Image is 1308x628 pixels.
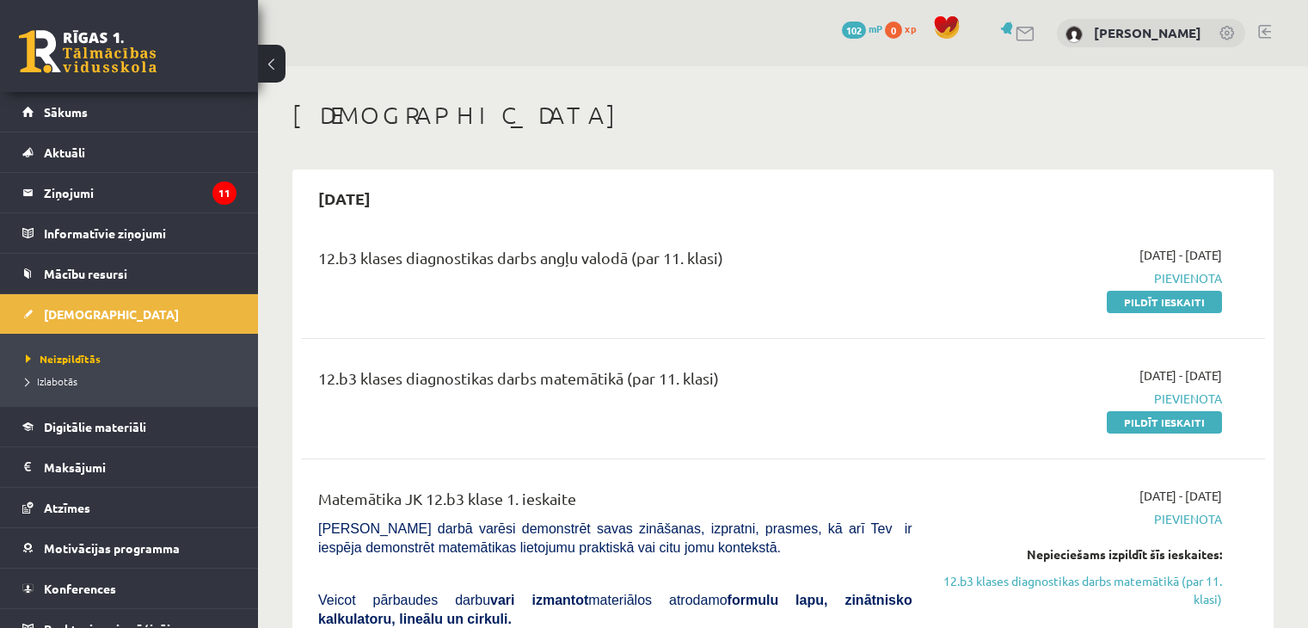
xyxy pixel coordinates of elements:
[44,306,179,322] span: [DEMOGRAPHIC_DATA]
[905,22,916,35] span: xp
[22,213,236,253] a: Informatīvie ziņojumi
[26,374,77,388] span: Izlabotās
[26,373,241,389] a: Izlabotās
[938,510,1222,528] span: Pievienota
[22,92,236,132] a: Sākums
[938,572,1222,608] a: 12.b3 klases diagnostikas darbs matemātikā (par 11. klasi)
[318,246,912,278] div: 12.b3 klases diagnostikas darbs angļu valodā (par 11. klasi)
[212,182,236,205] i: 11
[885,22,902,39] span: 0
[22,173,236,212] a: Ziņojumi11
[44,104,88,120] span: Sākums
[938,390,1222,408] span: Pievienota
[22,407,236,446] a: Digitālie materiāli
[1139,487,1222,505] span: [DATE] - [DATE]
[44,419,146,434] span: Digitālie materiāli
[1139,366,1222,385] span: [DATE] - [DATE]
[22,294,236,334] a: [DEMOGRAPHIC_DATA]
[318,593,912,626] b: formulu lapu, zinātnisko kalkulatoru, lineālu un cirkuli.
[44,145,85,160] span: Aktuāli
[938,269,1222,287] span: Pievienota
[44,581,116,596] span: Konferences
[22,132,236,172] a: Aktuāli
[22,447,236,487] a: Maksājumi
[22,254,236,293] a: Mācību resursi
[44,540,180,556] span: Motivācijas programma
[22,528,236,568] a: Motivācijas programma
[318,366,912,398] div: 12.b3 klases diagnostikas darbs matemātikā (par 11. klasi)
[292,101,1274,130] h1: [DEMOGRAPHIC_DATA]
[22,569,236,608] a: Konferences
[1107,291,1222,313] a: Pildīt ieskaiti
[842,22,882,35] a: 102 mP
[1065,26,1083,43] img: Nikolass Senitagoja
[842,22,866,39] span: 102
[1139,246,1222,264] span: [DATE] - [DATE]
[26,351,241,366] a: Neizpildītās
[1094,24,1201,41] a: [PERSON_NAME]
[1107,411,1222,434] a: Pildīt ieskaiti
[490,593,588,607] b: vari izmantot
[44,500,90,515] span: Atzīmes
[22,488,236,527] a: Atzīmes
[885,22,924,35] a: 0 xp
[318,487,912,519] div: Matemātika JK 12.b3 klase 1. ieskaite
[26,352,101,366] span: Neizpildītās
[318,593,912,626] span: Veicot pārbaudes darbu materiālos atrodamo
[318,521,912,555] span: [PERSON_NAME] darbā varēsi demonstrēt savas zināšanas, izpratni, prasmes, kā arī Tev ir iespēja d...
[44,447,236,487] legend: Maksājumi
[44,173,236,212] legend: Ziņojumi
[44,266,127,281] span: Mācību resursi
[44,213,236,253] legend: Informatīvie ziņojumi
[301,178,388,219] h2: [DATE]
[869,22,882,35] span: mP
[19,30,157,73] a: Rīgas 1. Tālmācības vidusskola
[938,545,1222,563] div: Nepieciešams izpildīt šīs ieskaites:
